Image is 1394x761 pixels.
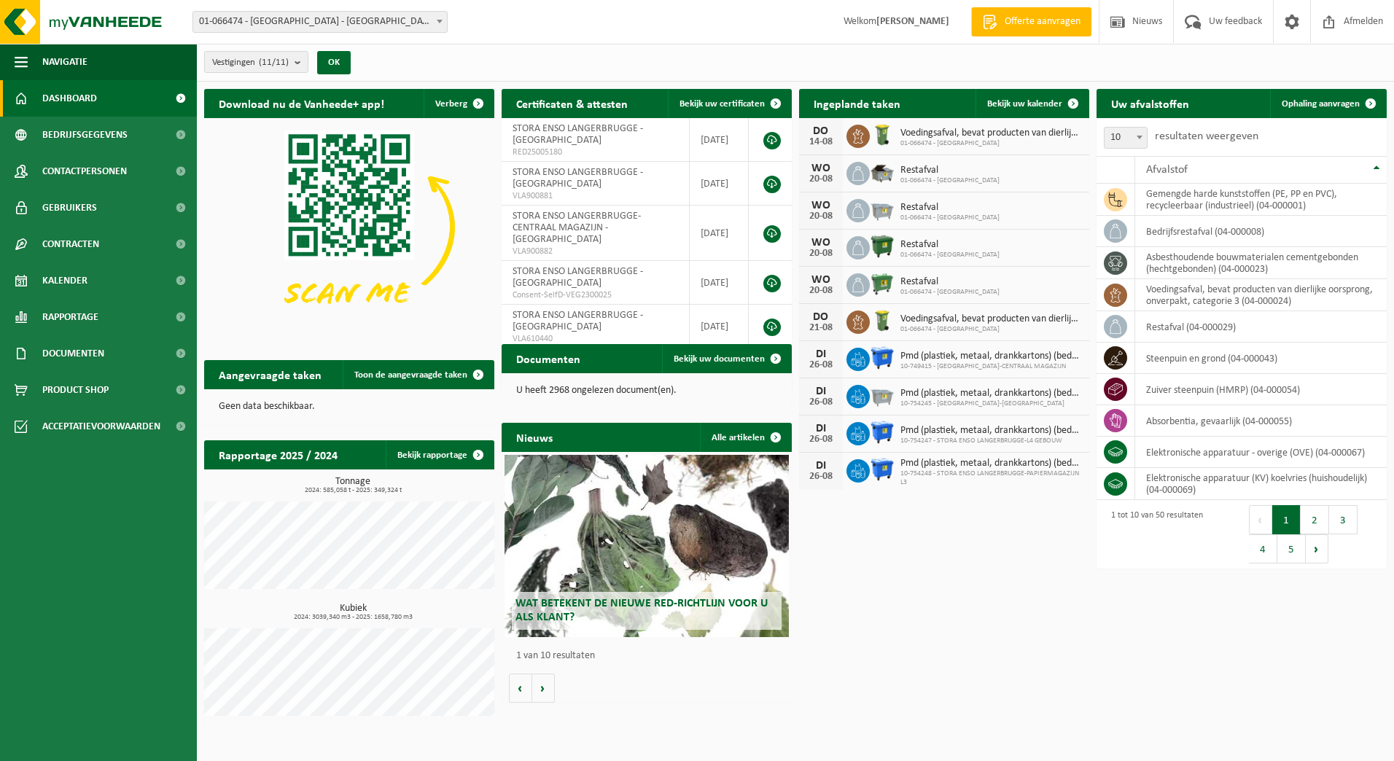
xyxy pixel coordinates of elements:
span: Bekijk uw documenten [674,354,765,364]
div: DO [806,125,836,137]
span: Pmd (plastiek, metaal, drankkartons) (bedrijven) [900,388,1082,399]
span: 01-066474 - [GEOGRAPHIC_DATA] [900,251,1000,259]
img: WB-1100-HPE-GN-01 [870,234,895,259]
h2: Certificaten & attesten [502,89,642,117]
td: gemengde harde kunststoffen (PE, PP en PVC), recycleerbaar (industrieel) (04-000001) [1135,184,1387,216]
span: STORA ENSO LANGERBRUGGE-CENTRAAL MAGAZIJN - [GEOGRAPHIC_DATA] [513,211,641,245]
img: WB-2500-GAL-GY-01 [870,383,895,407]
span: Ophaling aanvragen [1282,99,1360,109]
div: DI [806,386,836,397]
td: zuiver steenpuin (HMRP) (04-000054) [1135,374,1387,405]
span: RED25005180 [513,147,678,158]
h3: Kubiek [211,604,494,621]
span: VLA900881 [513,190,678,202]
button: Vorige [509,674,532,703]
td: [DATE] [690,261,749,305]
span: 10-749415 - [GEOGRAPHIC_DATA]-CENTRAAL MAGAZIJN [900,362,1082,371]
span: Verberg [435,99,467,109]
img: Download de VHEPlus App [204,118,494,336]
strong: [PERSON_NAME] [876,16,949,27]
span: 10-754245 - [GEOGRAPHIC_DATA]-[GEOGRAPHIC_DATA] [900,399,1082,408]
a: Bekijk uw kalender [976,89,1088,118]
span: 01-066474 - [GEOGRAPHIC_DATA] [900,214,1000,222]
label: resultaten weergeven [1155,130,1258,142]
a: Bekijk rapportage [386,440,493,469]
button: OK [317,51,351,74]
a: Toon de aangevraagde taken [343,360,493,389]
span: 2024: 3039,340 m3 - 2025: 1658,780 m3 [211,614,494,621]
span: Product Shop [42,372,109,408]
div: WO [806,237,836,249]
button: Next [1306,534,1328,563]
div: 26-08 [806,472,836,482]
img: WB-1100-HPE-BE-01 [870,420,895,445]
span: STORA ENSO LANGERBRUGGE - [GEOGRAPHIC_DATA] [513,266,643,289]
img: WB-2500-GAL-GY-01 [870,197,895,222]
span: Kalender [42,262,87,299]
p: U heeft 2968 ongelezen document(en). [516,386,777,396]
button: 4 [1249,534,1277,563]
a: Alle artikelen [700,423,790,452]
span: Documenten [42,335,104,372]
h2: Nieuws [502,423,567,451]
span: 01-066474 - [GEOGRAPHIC_DATA] [900,325,1082,334]
a: Wat betekent de nieuwe RED-richtlijn voor u als klant? [505,455,789,637]
h2: Documenten [502,344,595,372]
span: STORA ENSO LANGERBRUGGE - [GEOGRAPHIC_DATA] [513,123,643,146]
span: Restafval [900,276,1000,288]
span: Afvalstof [1146,164,1188,176]
td: [DATE] [690,162,749,206]
span: 01-066474 - [GEOGRAPHIC_DATA] [900,139,1082,148]
span: Consent-SelfD-VEG2300025 [513,289,678,301]
span: 01-066474 - [GEOGRAPHIC_DATA] [900,176,1000,185]
td: voedingsafval, bevat producten van dierlijke oorsprong, onverpakt, categorie 3 (04-000024) [1135,279,1387,311]
div: 20-08 [806,286,836,296]
h3: Tonnage [211,477,494,494]
span: Pmd (plastiek, metaal, drankkartons) (bedrijven) [900,425,1082,437]
td: bedrijfsrestafval (04-000008) [1135,216,1387,247]
div: 20-08 [806,174,836,184]
button: Volgende [532,674,555,703]
td: [DATE] [690,305,749,348]
span: Voedingsafval, bevat producten van dierlijke oorsprong, onverpakt, categorie 3 [900,128,1082,139]
td: steenpuin en grond (04-000043) [1135,343,1387,374]
img: WB-0140-HPE-GN-50 [870,122,895,147]
count: (11/11) [259,58,289,67]
span: Navigatie [42,44,87,80]
div: 26-08 [806,397,836,407]
span: VLA900882 [513,246,678,257]
span: Wat betekent de nieuwe RED-richtlijn voor u als klant? [515,598,768,623]
h2: Download nu de Vanheede+ app! [204,89,399,117]
span: Bekijk uw kalender [987,99,1062,109]
div: WO [806,200,836,211]
span: Bekijk uw certificaten [680,99,765,109]
span: 01-066474 - STORA ENSO LANGERBRUGGE - GENT [192,11,448,33]
img: WB-1100-HPE-BE-01 [870,457,895,482]
span: Contactpersonen [42,153,127,190]
div: DI [806,460,836,472]
div: 20-08 [806,211,836,222]
div: 21-08 [806,323,836,333]
img: WB-0140-HPE-GN-50 [870,308,895,333]
span: VLA610440 [513,333,678,345]
button: 3 [1329,505,1358,534]
button: Verberg [424,89,493,118]
div: 14-08 [806,137,836,147]
a: Bekijk uw certificaten [668,89,790,118]
h2: Rapportage 2025 / 2024 [204,440,352,469]
span: Voedingsafval, bevat producten van dierlijke oorsprong, onverpakt, categorie 3 [900,313,1082,325]
span: STORA ENSO LANGERBRUGGE - [GEOGRAPHIC_DATA] [513,167,643,190]
span: Acceptatievoorwaarden [42,408,160,445]
a: Ophaling aanvragen [1270,89,1385,118]
a: Offerte aanvragen [971,7,1091,36]
p: 1 van 10 resultaten [516,651,784,661]
a: Bekijk uw documenten [662,344,790,373]
div: WO [806,163,836,174]
span: Restafval [900,165,1000,176]
button: 2 [1301,505,1329,534]
span: Gebruikers [42,190,97,226]
div: DI [806,348,836,360]
h2: Uw afvalstoffen [1097,89,1204,117]
div: 26-08 [806,360,836,370]
img: WB-5000-GAL-GY-01 [870,160,895,184]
